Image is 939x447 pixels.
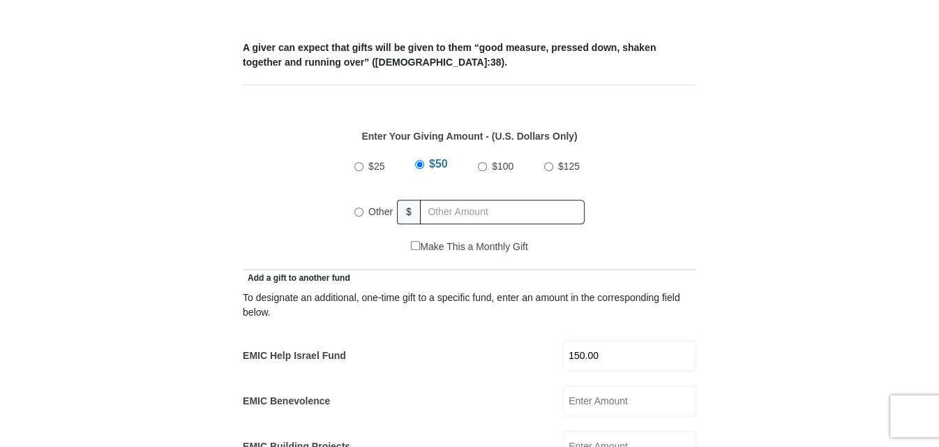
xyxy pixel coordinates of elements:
span: Add a gift to another fund [243,273,350,283]
span: $ [397,200,421,224]
input: Enter Amount [563,386,696,416]
span: Other [368,206,393,217]
input: Other Amount [420,200,585,224]
label: EMIC Benevolence [243,394,330,409]
span: $100 [492,161,513,172]
div: To designate an additional, one-time gift to a specific fund, enter an amount in the correspondin... [243,291,696,320]
b: A giver can expect that gifts will be given to them “good measure, pressed down, shaken together ... [243,42,656,68]
span: $125 [558,161,580,172]
input: Enter Amount [563,340,696,371]
span: $25 [368,161,384,172]
input: Make This a Monthly Gift [411,241,420,250]
strong: Enter Your Giving Amount - (U.S. Dollars Only) [361,131,577,142]
label: Make This a Monthly Gift [411,240,528,254]
label: EMIC Help Israel Fund [243,349,346,363]
span: $50 [429,158,448,170]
